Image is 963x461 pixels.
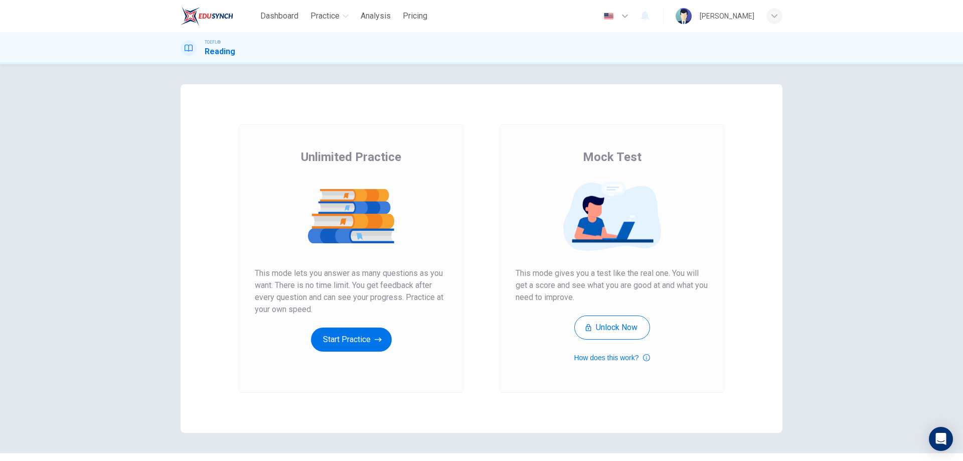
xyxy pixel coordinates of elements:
span: Mock Test [583,149,641,165]
div: [PERSON_NAME] [700,10,754,22]
span: Analysis [361,10,391,22]
span: Unlimited Practice [301,149,401,165]
button: Unlock Now [574,316,650,340]
button: Dashboard [256,7,302,25]
img: Profile picture [676,8,692,24]
img: EduSynch logo [181,6,233,26]
div: Open Intercom Messenger [929,427,953,451]
button: Analysis [357,7,395,25]
button: Start Practice [311,328,392,352]
span: Dashboard [260,10,298,22]
span: Pricing [403,10,427,22]
button: How does this work? [574,352,650,364]
a: EduSynch logo [181,6,256,26]
span: TOEFL® [205,39,221,46]
button: Pricing [399,7,431,25]
span: This mode gives you a test like the real one. You will get a score and see what you are good at a... [516,267,708,303]
button: Practice [306,7,353,25]
span: Practice [310,10,340,22]
img: en [602,13,615,20]
span: This mode lets you answer as many questions as you want. There is no time limit. You get feedback... [255,267,447,316]
h1: Reading [205,46,235,58]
